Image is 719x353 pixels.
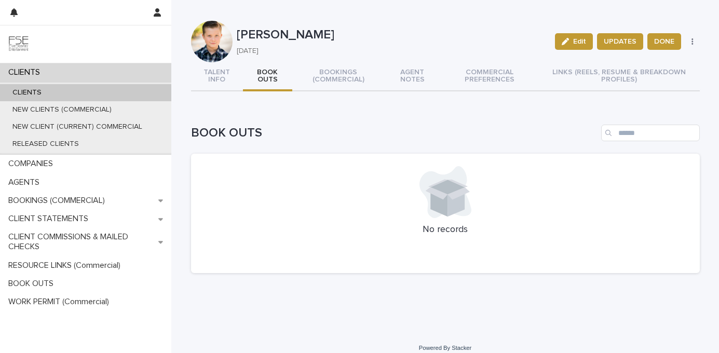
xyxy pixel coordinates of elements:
h1: BOOK OUTS [191,126,597,141]
p: CLIENT STATEMENTS [4,214,97,224]
span: DONE [654,36,674,47]
p: No records [204,224,687,236]
button: AGENT NOTES [384,62,440,91]
button: LINKS (REELS, RESUME & BREAKDOWN PROFILES) [539,62,699,91]
a: Powered By Stacker [419,345,471,351]
p: CLIENTS [4,88,50,97]
p: BOOKINGS (COMMERCIAL) [4,196,113,206]
button: DONE [647,33,681,50]
span: UPDATES [604,36,636,47]
button: BOOK OUTS [243,62,293,91]
p: RELEASED CLIENTS [4,140,87,148]
p: RESOURCE LINKS (Commercial) [4,261,129,270]
button: BOOKINGS (COMMERCIAL) [292,62,384,91]
button: COMMERCIAL PREFERENCES [440,62,539,91]
p: WORK PERMIT (Commercial) [4,297,117,307]
img: 9JgRvJ3ETPGCJDhvPVA5 [8,34,29,55]
p: [DATE] [237,47,543,56]
button: Edit [555,33,593,50]
button: TALENT INFO [191,62,243,91]
p: [PERSON_NAME] [237,28,547,43]
p: COMPANIES [4,159,61,169]
p: BOOK OUTS [4,279,62,289]
p: NEW CLIENT (CURRENT) COMMERCIAL [4,123,151,131]
p: AGENTS [4,178,48,187]
span: Edit [573,38,586,45]
p: NEW CLIENTS (COMMERCIAL) [4,105,120,114]
p: CLIENT COMMISSIONS & MAILED CHECKS [4,232,158,252]
button: UPDATES [597,33,643,50]
p: CLIENTS [4,67,48,77]
input: Search [601,125,700,141]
